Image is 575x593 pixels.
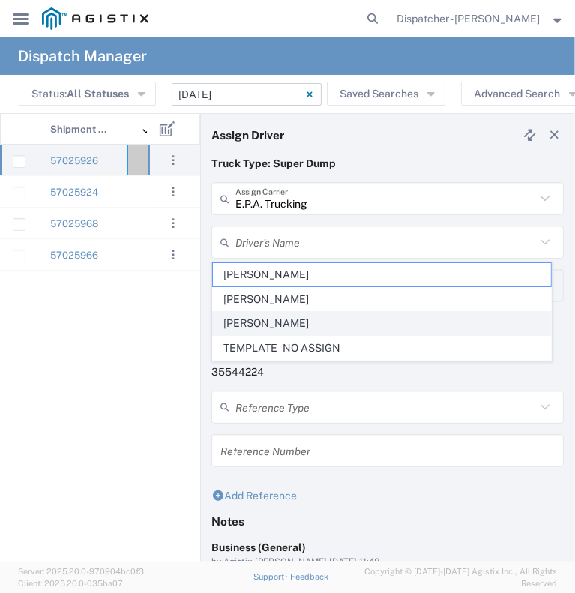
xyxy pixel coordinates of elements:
[213,312,551,335] span: [PERSON_NAME]
[163,213,184,234] button: ...
[213,337,551,360] span: TEMPLATE - NO ASSIGN
[18,579,123,588] span: Client: 2025.20.0-035ba07
[172,183,175,201] span: . . .
[327,82,445,106] button: Saved Searches
[50,187,98,198] a: 57025924
[67,88,129,100] span: All Statuses
[211,156,564,172] p: Truck Type: Super Dump
[50,114,111,145] span: Shipment No.
[18,567,144,576] span: Server: 2025.20.0-970904bc0f3
[172,151,175,169] span: . . .
[328,565,557,590] span: Copyright © [DATE]-[DATE] Agistix Inc., All Rights Reserved
[211,540,564,556] div: Business (General)
[163,150,184,171] button: ...
[213,288,551,311] span: [PERSON_NAME]
[18,37,147,75] h4: Dispatch Manager
[140,122,155,137] img: icon
[397,10,565,28] button: Dispatcher - [PERSON_NAME]
[397,10,541,27] span: Dispatcher - Cameron Bowman
[253,572,291,581] a: Support
[163,181,184,202] button: ...
[50,155,98,166] a: 57025926
[211,364,564,380] p: 35544224
[50,218,98,229] a: 57025968
[211,490,298,502] a: Add Reference
[172,246,175,264] span: . . .
[290,572,328,581] a: Feedback
[213,263,551,286] span: [PERSON_NAME]
[211,514,564,528] h4: Notes
[50,250,98,261] a: 57025966
[42,7,148,30] img: logo
[211,556,564,569] div: by Agistix [PERSON_NAME] [DATE] 11:48
[211,128,284,142] h4: Assign Driver
[172,214,175,232] span: . . .
[163,244,184,265] button: ...
[19,82,156,106] button: Status:All Statuses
